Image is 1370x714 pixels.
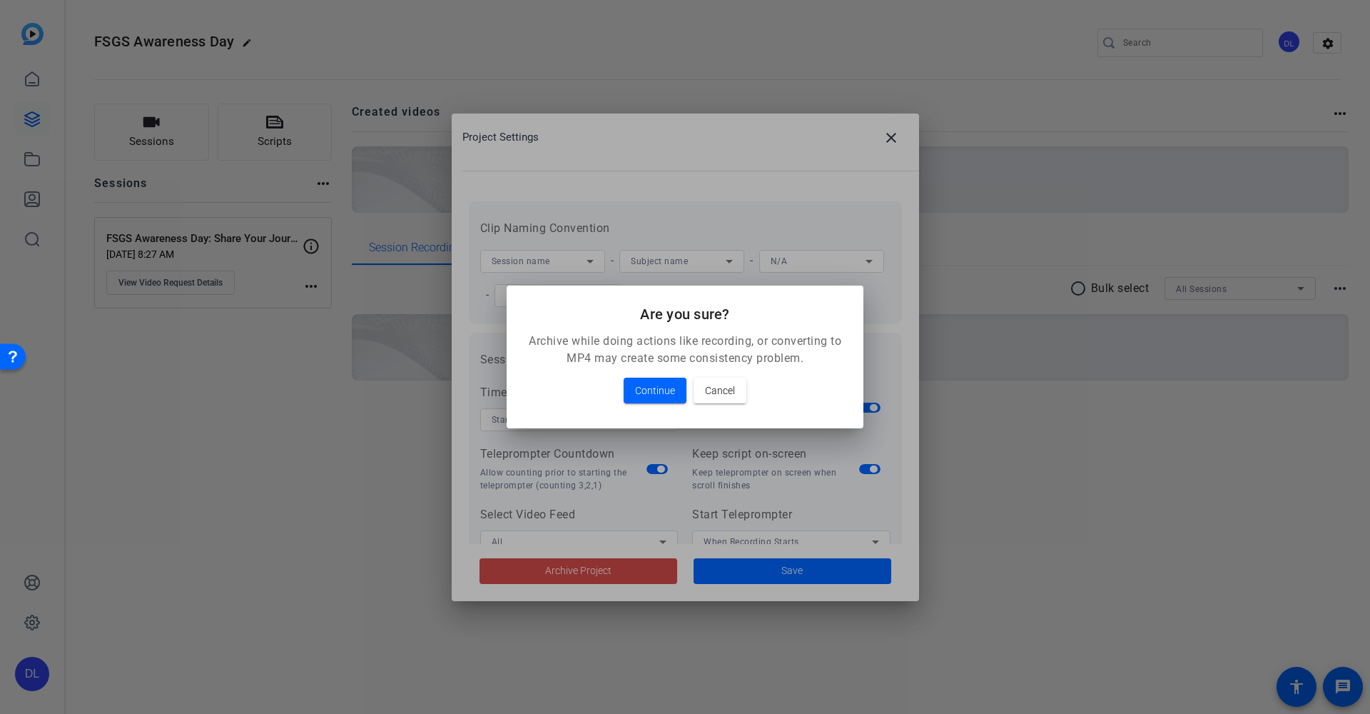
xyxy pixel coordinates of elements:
button: Cancel [694,378,746,403]
p: Archive while doing actions like recording, or converting to MP4 may create some consistency prob... [524,333,846,367]
span: Cancel [705,382,735,399]
button: Continue [624,378,686,403]
h2: Are you sure? [524,303,846,326]
span: Continue [635,382,675,399]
